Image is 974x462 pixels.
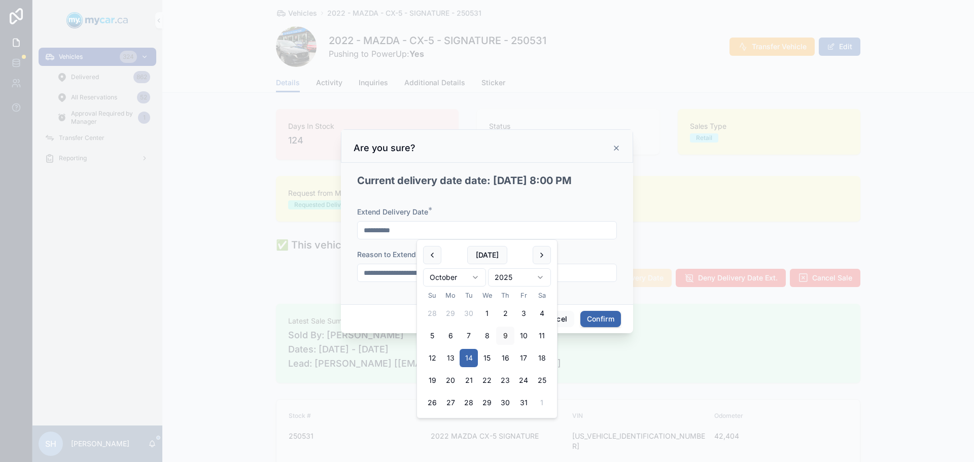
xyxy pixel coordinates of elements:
[496,304,514,323] button: Thursday, October 2nd, 2025
[354,142,415,154] h3: Are you sure?
[478,394,496,412] button: Wednesday, October 29th, 2025
[533,304,551,323] button: Saturday, October 4th, 2025
[441,371,460,389] button: Monday, October 20th, 2025
[496,327,514,345] button: Today, Thursday, October 9th, 2025
[357,250,464,259] span: Reason to Extend Delivery Date
[496,291,514,300] th: Thursday
[514,394,533,412] button: Friday, October 31st, 2025
[460,291,478,300] th: Tuesday
[478,304,496,323] button: Wednesday, October 1st, 2025
[423,304,441,323] button: Sunday, September 28th, 2025
[514,371,533,389] button: Friday, October 24th, 2025
[533,371,551,389] button: Saturday, October 25th, 2025
[460,394,478,412] button: Tuesday, October 28th, 2025
[423,327,441,345] button: Sunday, October 5th, 2025
[496,349,514,367] button: Thursday, October 16th, 2025
[423,394,441,412] button: Sunday, October 26th, 2025
[514,327,533,345] button: Friday, October 10th, 2025
[441,327,460,345] button: Monday, October 6th, 2025
[514,349,533,367] button: Friday, October 17th, 2025
[580,311,621,327] button: Confirm
[460,327,478,345] button: Tuesday, October 7th, 2025
[478,291,496,300] th: Wednesday
[423,291,551,412] table: October 2025
[467,246,507,264] button: [DATE]
[441,394,460,412] button: Monday, October 27th, 2025
[478,371,496,389] button: Wednesday, October 22nd, 2025
[441,291,460,300] th: Monday
[357,174,572,188] h2: Current delivery date date: [DATE] 8:00 PM
[423,291,441,300] th: Sunday
[533,349,551,367] button: Saturday, October 18th, 2025
[533,394,551,412] button: Saturday, November 1st, 2025
[460,304,478,323] button: Tuesday, September 30th, 2025
[423,371,441,389] button: Sunday, October 19th, 2025
[478,327,496,345] button: Wednesday, October 8th, 2025
[478,349,496,367] button: Wednesday, October 15th, 2025
[423,349,441,367] button: Sunday, October 12th, 2025
[533,327,551,345] button: Saturday, October 11th, 2025
[460,371,478,389] button: Tuesday, October 21st, 2025
[496,394,514,412] button: Thursday, October 30th, 2025
[357,207,428,216] span: Extend Delivery Date
[533,291,551,300] th: Saturday
[514,291,533,300] th: Friday
[441,349,460,367] button: Monday, October 13th, 2025
[514,304,533,323] button: Friday, October 3rd, 2025
[441,304,460,323] button: Monday, September 29th, 2025
[496,371,514,389] button: Thursday, October 23rd, 2025
[460,349,478,367] button: Tuesday, October 14th, 2025, selected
